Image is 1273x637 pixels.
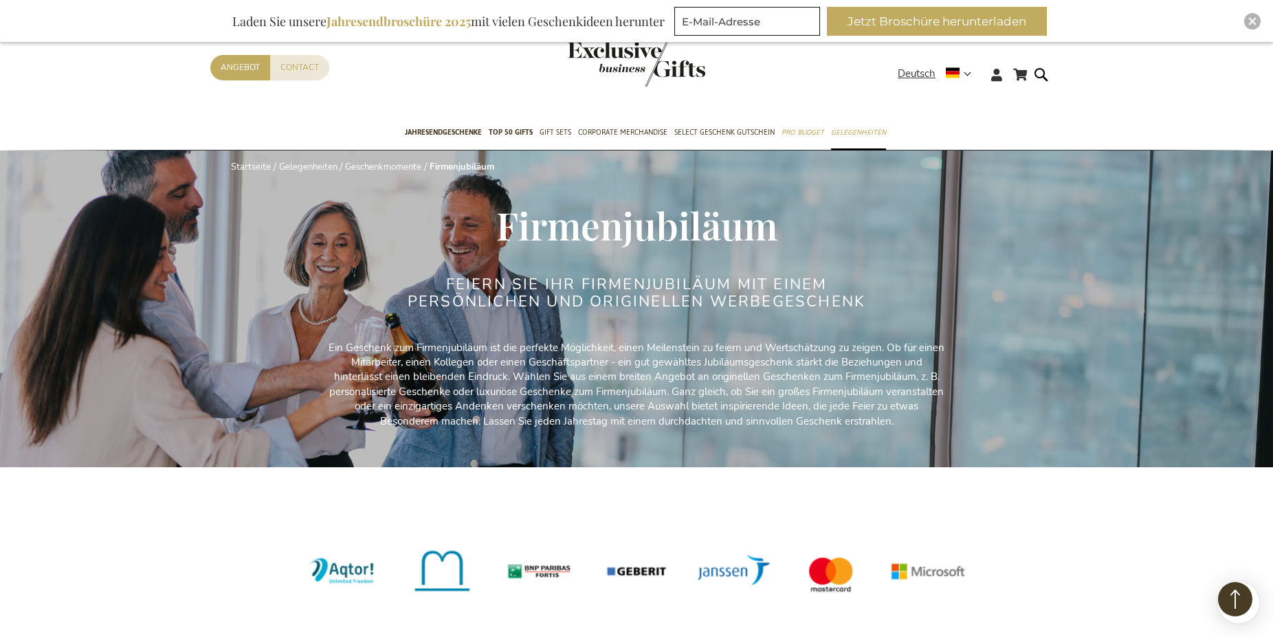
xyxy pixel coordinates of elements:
[1244,13,1261,30] div: Close
[827,7,1047,36] button: Jetzt Broschüre herunterladen
[898,66,980,82] div: Deutsch
[540,125,571,139] span: Gift Sets
[226,7,671,36] div: Laden Sie unsere mit vielen Geschenkideen herunter
[231,161,271,173] a: Startseite
[898,66,936,82] span: Deutsch
[327,341,946,429] p: Ein Geschenk zum Firmenjubiläum ist die perfekte Möglichkeit, einen Meilenstein zu feiern und Wer...
[379,276,894,309] h2: FEIERN SIE IHR FIRMENJUBILÄUM MIT EINEM PERSÖNLICHEN UND ORIGINELLEN WERBEGESCHENK
[405,125,482,139] span: Jahresendgeschenke
[270,55,329,80] a: Contact
[674,7,824,40] form: marketing offers and promotions
[1248,17,1257,25] img: Close
[496,199,777,250] span: Firmenjubiläum
[578,125,667,139] span: Corporate Merchandise
[674,7,820,36] input: E-Mail-Adresse
[489,125,533,139] span: TOP 50 Gifts
[279,161,337,173] a: Gelegenheiten
[568,41,705,87] img: Exclusive Business gifts logo
[326,13,471,30] b: Jahresendbroschüre 2025
[1218,582,1259,623] iframe: belco-activator-frame
[568,41,636,87] a: store logo
[782,125,824,139] span: Pro Budget
[831,125,886,139] span: Gelegenheiten
[210,55,270,80] a: Angebot
[345,161,421,173] a: Geschenkmomente
[674,125,775,139] span: Select Geschenk Gutschein
[430,161,494,173] strong: Firmenjubiläum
